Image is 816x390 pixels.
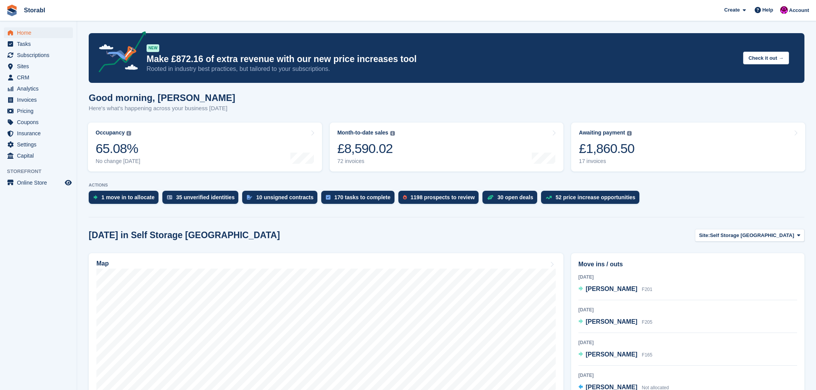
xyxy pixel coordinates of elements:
img: contract_signature_icon-13c848040528278c33f63329250d36e43548de30e8caae1d1a13099fd9432cc5.svg [247,195,252,200]
img: stora-icon-8386f47178a22dfd0bd8f6a31ec36ba5ce8667c1dd55bd0f319d3a0aa187defe.svg [6,5,18,16]
h1: Good morning, [PERSON_NAME] [89,92,235,103]
a: 10 unsigned contracts [242,191,321,208]
span: Account [789,7,809,14]
img: Helen Morton [780,6,788,14]
span: CRM [17,72,63,83]
img: move_ins_to_allocate_icon-fdf77a2bb77ea45bf5b3d319d69a93e2d87916cf1d5bf7949dd705db3b84f3ca.svg [93,195,98,200]
a: 170 tasks to complete [321,191,398,208]
span: Site: [699,232,710,239]
span: Home [17,27,63,38]
span: Settings [17,139,63,150]
span: Sites [17,61,63,72]
img: price-adjustments-announcement-icon-8257ccfd72463d97f412b2fc003d46551f7dbcb40ab6d574587a9cd5c0d94... [92,31,146,75]
span: Insurance [17,128,63,139]
h2: [DATE] in Self Storage [GEOGRAPHIC_DATA] [89,230,280,240]
span: Create [724,6,740,14]
div: £8,590.02 [337,141,395,156]
a: Month-to-date sales £8,590.02 72 invoices [330,123,564,171]
h2: Move ins / outs [578,260,797,269]
a: Preview store [64,178,73,187]
button: Site: Self Storage [GEOGRAPHIC_DATA] [695,229,804,242]
img: deal-1b604bf984904fb50ccaf53a9ad4b4a5d6e5aea283cecdc64d6e3604feb123c2.svg [487,195,494,200]
div: No change [DATE] [96,158,140,165]
span: F205 [642,319,652,325]
div: 35 unverified identities [176,194,235,200]
img: icon-info-grey-7440780725fd019a000dd9b08b2336e03edf1995a4989e88bcd33f0948082b44.svg [126,131,131,136]
div: 10 unsigned contracts [256,194,314,200]
span: Online Store [17,177,63,188]
div: 65.08% [96,141,140,156]
a: menu [4,177,73,188]
div: [DATE] [578,306,797,313]
div: 1 move in to allocate [101,194,155,200]
a: menu [4,39,73,49]
div: Awaiting payment [579,129,625,136]
p: Rooted in industry best practices, but tailored to your subscriptions. [147,65,737,73]
div: [DATE] [578,372,797,379]
img: icon-info-grey-7440780725fd019a000dd9b08b2336e03edf1995a4989e88bcd33f0948082b44.svg [627,131,632,136]
div: Month-to-date sales [337,129,388,136]
button: Check it out → [743,52,789,64]
a: 52 price increase opportunities [541,191,643,208]
img: icon-info-grey-7440780725fd019a000dd9b08b2336e03edf1995a4989e88bcd33f0948082b44.svg [390,131,395,136]
a: 30 open deals [482,191,541,208]
div: [DATE] [578,339,797,346]
div: 72 invoices [337,158,395,165]
span: Capital [17,150,63,161]
a: Storabl [21,4,48,17]
div: 30 open deals [497,194,533,200]
span: [PERSON_NAME] [586,318,637,325]
div: 170 tasks to complete [334,194,391,200]
a: 1198 prospects to review [398,191,483,208]
img: prospect-51fa495bee0391a8d652442698ab0144808aea92771e9ea1ae160a38d050c398.svg [403,195,407,200]
a: menu [4,72,73,83]
div: Occupancy [96,129,125,136]
img: price_increase_opportunities-93ffe204e8149a01c8c9dc8f82e8f89637d9d84a8eef4429ea346261dce0b2c0.svg [546,196,552,199]
div: NEW [147,44,159,52]
img: task-75834270c22a3079a89374b754ae025e5fb1db73e45f91037f5363f120a921f8.svg [326,195,330,200]
a: [PERSON_NAME] F201 [578,284,652,294]
span: Analytics [17,83,63,94]
p: Here's what's happening across your business [DATE] [89,104,235,113]
a: [PERSON_NAME] F205 [578,317,652,327]
span: Self Storage [GEOGRAPHIC_DATA] [710,232,794,239]
img: verify_identity-adf6edd0f0f0b5bbfe63781bf79b02c33cf7c696d77639b501bdc392416b5a36.svg [167,195,172,200]
p: Make £872.16 of extra revenue with our new price increases tool [147,54,737,65]
a: menu [4,61,73,72]
span: [PERSON_NAME] [586,286,637,292]
span: Pricing [17,106,63,116]
a: menu [4,139,73,150]
a: menu [4,50,73,61]
span: Coupons [17,117,63,128]
a: menu [4,27,73,38]
span: Invoices [17,94,63,105]
a: Occupancy 65.08% No change [DATE] [88,123,322,171]
a: [PERSON_NAME] F165 [578,350,652,360]
div: 17 invoices [579,158,634,165]
a: menu [4,83,73,94]
a: menu [4,106,73,116]
a: Awaiting payment £1,860.50 17 invoices [571,123,805,171]
div: £1,860.50 [579,141,634,156]
a: menu [4,94,73,105]
div: 52 price increase opportunities [556,194,636,200]
span: F165 [642,352,652,358]
p: ACTIONS [89,183,804,188]
h2: Map [96,260,109,267]
span: Help [762,6,773,14]
span: [PERSON_NAME] [586,351,637,358]
span: Tasks [17,39,63,49]
a: 35 unverified identities [162,191,243,208]
a: 1 move in to allocate [89,191,162,208]
span: Storefront [7,168,77,175]
a: menu [4,117,73,128]
span: F201 [642,287,652,292]
a: menu [4,128,73,139]
div: [DATE] [578,274,797,281]
a: menu [4,150,73,161]
div: 1198 prospects to review [411,194,475,200]
span: Subscriptions [17,50,63,61]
